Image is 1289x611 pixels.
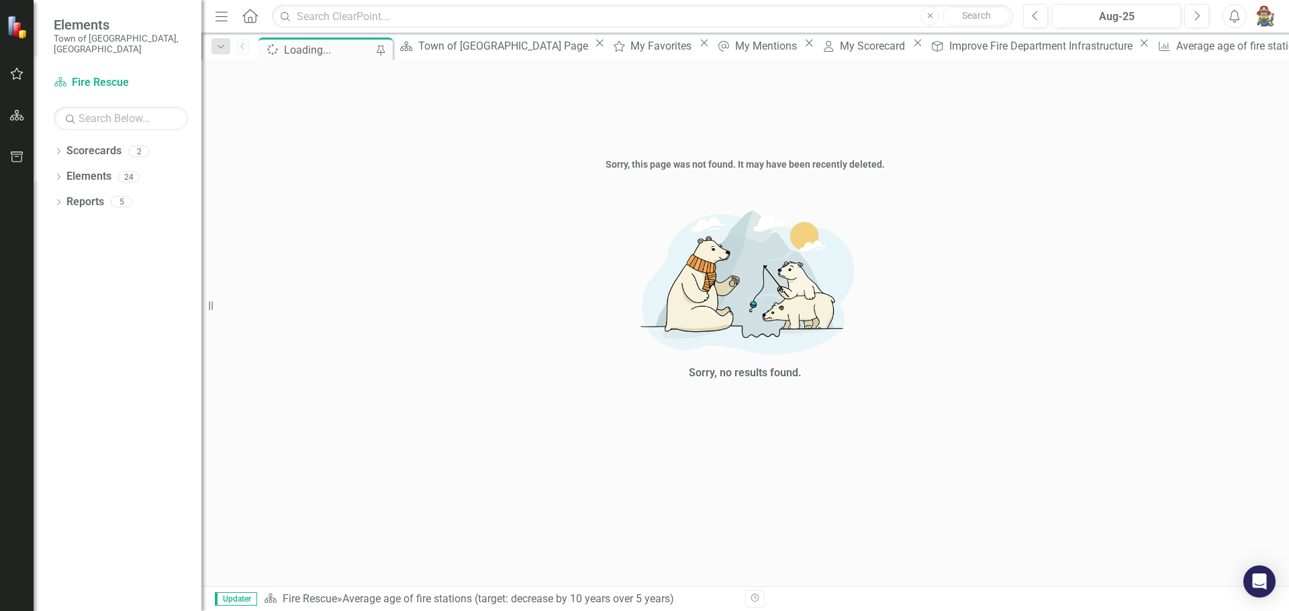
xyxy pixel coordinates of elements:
[962,10,991,21] span: Search
[111,197,132,208] div: 5
[840,38,909,54] div: My Scorecard
[201,158,1289,171] div: Sorry, this page was not found. It may have been recently deleted.
[284,42,373,58] div: Loading...
[943,7,1010,25] button: Search
[66,144,122,159] a: Scorecards
[54,17,188,33] span: Elements
[630,38,696,54] div: My Favorites
[949,38,1136,54] div: Improve Fire Department Infrastructure
[544,199,947,362] img: No results found
[7,15,30,39] img: ClearPoint Strategy
[342,592,674,605] div: Average age of fire stations (target: decrease by 10 years over 5 years)
[689,366,802,381] div: Sorry, no results found.
[215,592,257,606] span: Updater
[54,75,188,91] a: Fire Rescue
[128,146,150,157] div: 2
[66,195,104,210] a: Reports
[1253,4,1278,28] img: Timothy Smith
[272,5,1013,28] input: Search ClearPoint...
[264,592,735,607] div: »
[608,38,696,54] a: My Favorites
[1057,9,1176,25] div: Aug-25
[54,107,188,130] input: Search Below...
[818,38,909,54] a: My Scorecard
[1052,4,1181,28] button: Aug-25
[54,33,188,55] small: Town of [GEOGRAPHIC_DATA], [GEOGRAPHIC_DATA]
[66,169,111,184] a: Elements
[926,38,1135,54] a: Improve Fire Department Infrastructure
[283,592,337,605] a: Fire Rescue
[118,171,140,182] div: 24
[713,38,801,54] a: My Mentions
[735,38,801,54] div: My Mentions
[395,38,591,54] a: Town of [GEOGRAPHIC_DATA] Page
[418,38,591,54] div: Town of [GEOGRAPHIC_DATA] Page
[1243,565,1276,598] div: Open Intercom Messenger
